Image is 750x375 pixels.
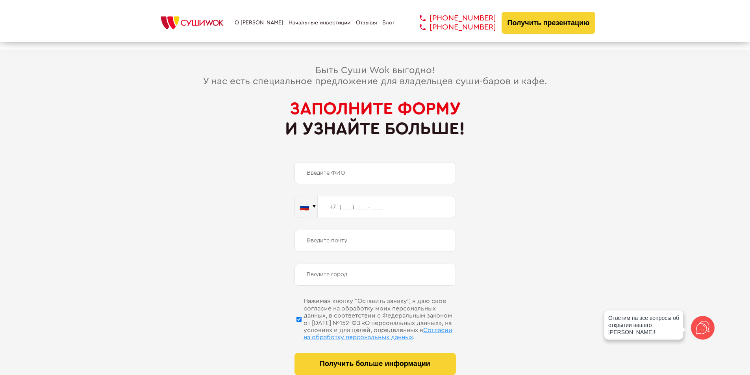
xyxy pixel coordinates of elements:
a: Отзывы [356,20,377,26]
span: Получить больше информации [320,360,430,368]
button: 🇷🇺 [294,196,318,218]
a: О [PERSON_NAME] [235,20,283,26]
div: Нажимая кнопку “Оставить заявку”, я даю свое согласие на обработку моих персональных данных, в со... [304,297,456,341]
h2: и узнайте больше! [6,99,744,139]
img: СУШИWOK [155,14,230,31]
a: [PHONE_NUMBER] [408,14,496,23]
a: Блог [382,20,395,26]
input: Введите город [294,264,456,286]
a: Начальные инвестиции [289,20,350,26]
span: Заполните форму [290,100,461,117]
div: Ответим на все вопросы об открытии вашего [PERSON_NAME]! [604,310,683,340]
button: Получить больше информации [294,353,456,375]
a: [PHONE_NUMBER] [408,23,496,32]
span: Согласии на обработку персональных данных [304,327,452,340]
input: Введите ФИО [294,162,456,184]
button: Получить презентацию [502,12,596,34]
span: Быть Суши Wok выгодно! У нас есть специальное предложение для владельцев суши-баров и кафе. [203,66,547,86]
input: Введите почту [294,230,456,252]
input: +7 (___) ___-____ [318,196,456,218]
